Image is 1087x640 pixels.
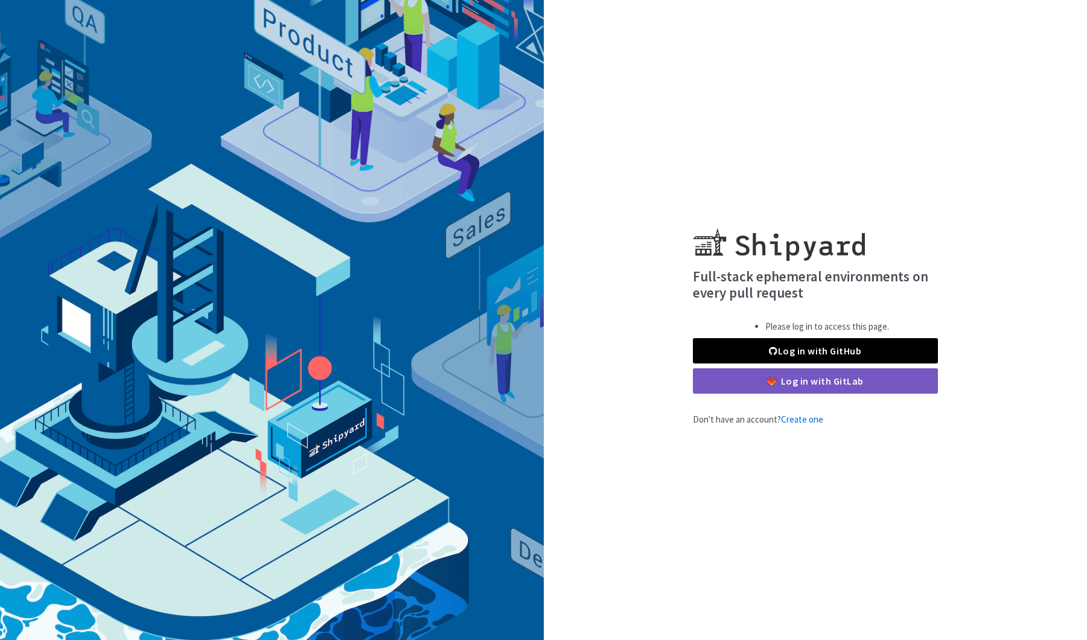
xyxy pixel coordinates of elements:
img: Shipyard logo [693,214,865,261]
a: Log in with GitHub [693,338,938,363]
span: Don't have an account? [693,414,823,425]
h4: Full-stack ephemeral environments on every pull request [693,268,938,301]
a: Log in with GitLab [693,368,938,394]
img: gitlab-color.svg [767,377,776,386]
a: Create one [781,414,823,425]
li: Please log in to access this page. [765,320,889,334]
